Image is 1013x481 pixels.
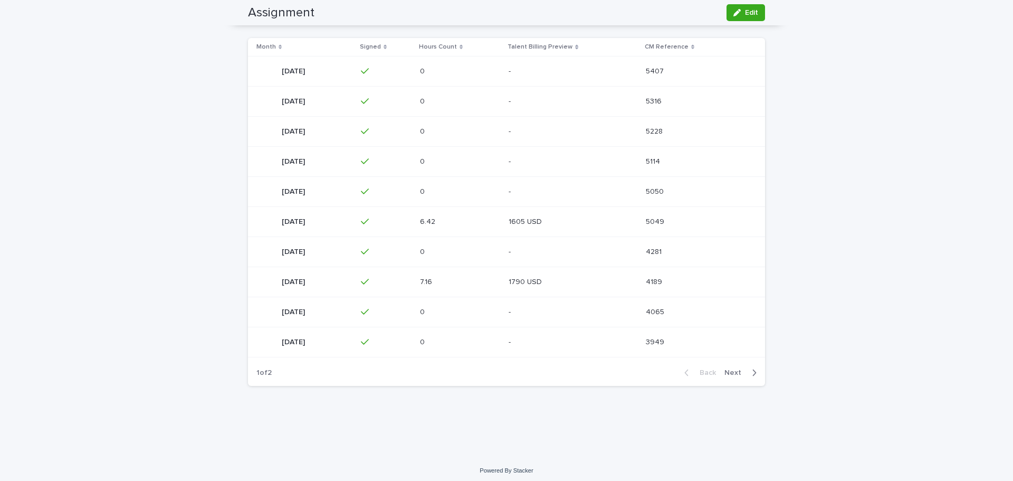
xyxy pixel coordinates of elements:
a: Powered By Stacker [480,467,533,474]
p: [DATE] [282,125,307,136]
tr: [DATE][DATE] 00 -- 39493949 [248,327,765,357]
tr: [DATE][DATE] 7.167.16 1790 USD1790 USD 41894189 [248,267,765,297]
p: - [509,185,513,196]
p: 5049 [646,215,666,227]
span: Next [724,369,748,376]
p: 3949 [646,336,666,347]
span: Back [693,369,716,376]
p: [DATE] [282,185,307,196]
tr: [DATE][DATE] 00 -- 42814281 [248,237,765,267]
tr: [DATE][DATE] 00 -- 51145114 [248,146,765,176]
p: 0 [420,95,427,106]
p: Signed [360,41,381,53]
p: 4189 [646,276,664,287]
p: [DATE] [282,336,307,347]
p: [DATE] [282,246,307,257]
tr: [DATE][DATE] 00 -- 40654065 [248,297,765,327]
p: Hours Count [419,41,457,53]
p: 4065 [646,306,666,317]
p: [DATE] [282,65,307,76]
p: [DATE] [282,95,307,106]
p: - [509,306,513,317]
p: CM Reference [645,41,689,53]
p: 0 [420,125,427,136]
p: 5316 [646,95,664,106]
p: [DATE] [282,276,307,287]
p: - [509,65,513,76]
p: Talent Billing Preview [508,41,572,53]
p: - [509,336,513,347]
p: 5050 [646,185,666,196]
p: 1 of 2 [248,360,280,386]
p: 0 [420,155,427,166]
p: - [509,125,513,136]
p: 5407 [646,65,666,76]
p: 6.42 [420,215,437,227]
p: 0 [420,336,427,347]
button: Back [676,368,720,378]
p: 1605 USD [509,215,544,227]
p: Month [256,41,276,53]
h2: Assignment [248,5,314,21]
p: 7.16 [420,276,434,287]
p: [DATE] [282,155,307,166]
p: 0 [420,306,427,317]
p: 0 [420,185,427,196]
span: Edit [745,9,758,16]
p: 4281 [646,246,664,257]
p: 0 [420,65,427,76]
tr: [DATE][DATE] 6.426.42 1605 USD1605 USD 50495049 [248,206,765,237]
tr: [DATE][DATE] 00 -- 53165316 [248,86,765,116]
p: [DATE] [282,215,307,227]
button: Edit [727,4,765,21]
tr: [DATE][DATE] 00 -- 54075407 [248,56,765,86]
p: 0 [420,246,427,257]
p: - [509,246,513,257]
p: - [509,95,513,106]
p: - [509,155,513,166]
p: 5228 [646,125,665,136]
p: [DATE] [282,306,307,317]
button: Next [720,368,765,378]
p: 5114 [646,155,662,166]
tr: [DATE][DATE] 00 -- 50505050 [248,176,765,206]
tr: [DATE][DATE] 00 -- 52285228 [248,116,765,146]
p: 1790 USD [509,276,544,287]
